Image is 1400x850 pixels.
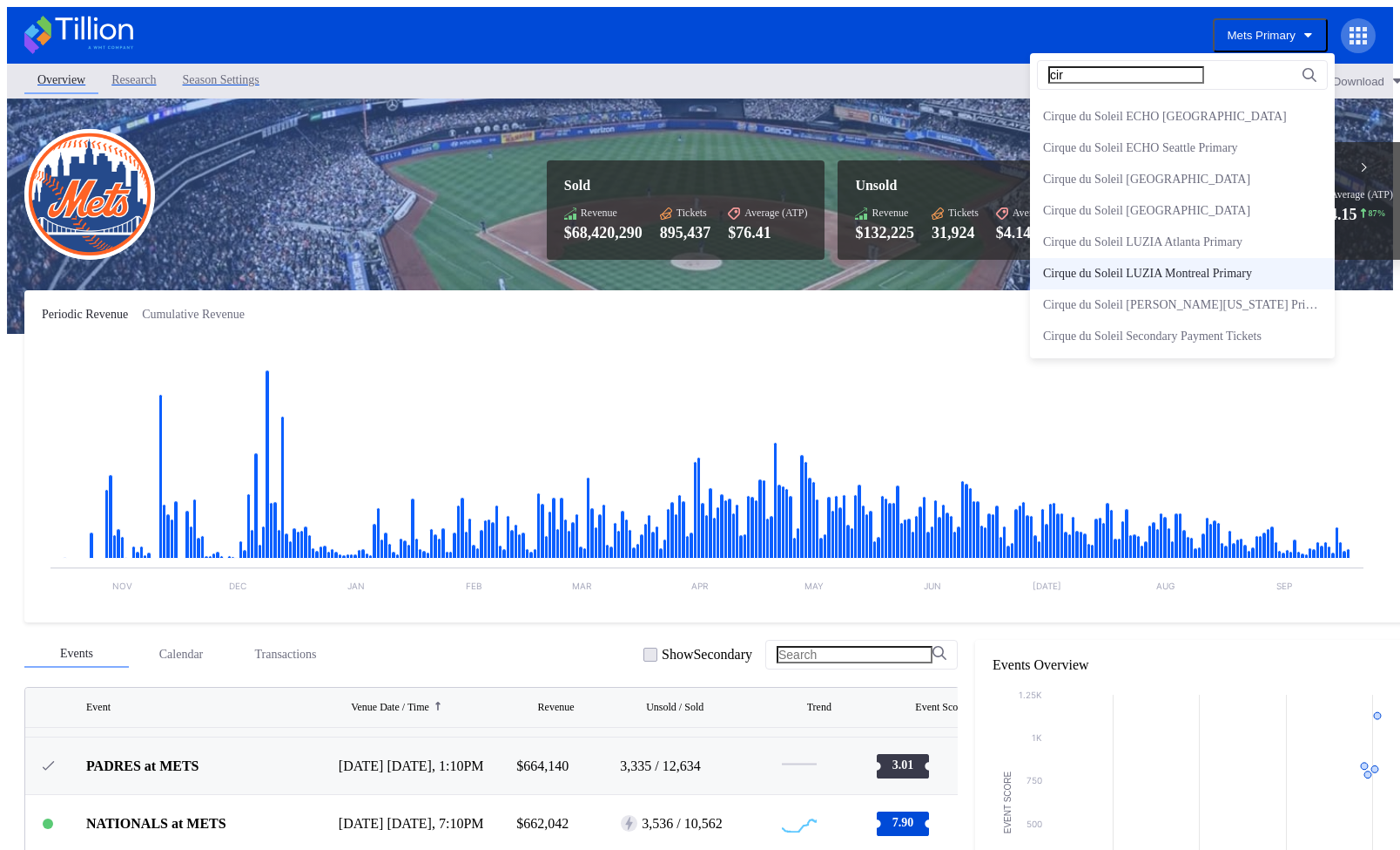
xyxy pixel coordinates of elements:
div: Cirque du Soleil LUZIA Atlanta Primary [1043,235,1242,249]
div: Cirque du Soleil ECHO [GEOGRAPHIC_DATA] [1043,110,1287,124]
div: Cirque du Soleil ECHO Seattle Primary [1043,141,1238,155]
input: Search [1048,66,1204,84]
div: Cirque du Soleil Secondary Payment Tickets [1043,330,1262,343]
div: Cirque du Soleil [GEOGRAPHIC_DATA] [1043,173,1250,187]
div: Cirque du Soleil [PERSON_NAME][US_STATE] Primary [1043,298,1322,312]
div: Cirque du Soleil [GEOGRAPHIC_DATA] [1043,204,1250,218]
div: Cirque du Soleil LUZIA Montreal Primary [1043,267,1252,281]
